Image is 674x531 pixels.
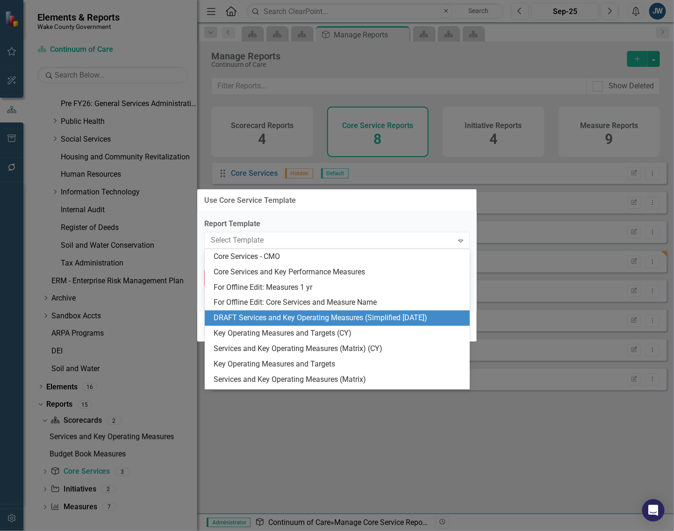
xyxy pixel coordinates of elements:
[642,499,665,522] div: Open Intercom Messenger
[214,328,465,339] div: Key Operating Measures and Targets (CY)
[214,313,465,323] div: DRAFT Services and Key Operating Measures (Simplified [DATE])
[214,359,465,370] div: Key Operating Measures and Targets
[204,196,296,205] div: Use Core Service Template
[214,251,465,262] div: Core Services - CMO
[214,374,465,385] div: Services and Key Operating Measures (Matrix)
[214,282,465,293] div: For Offline Edit: Measures 1 yr
[204,219,470,230] label: Report Template
[214,297,465,308] div: For Offline Edit: Core Services and Measure Name
[214,267,465,278] div: Core Services and Key Performance Measures
[214,344,465,354] div: Services and Key Operating Measures (Matrix) (CY)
